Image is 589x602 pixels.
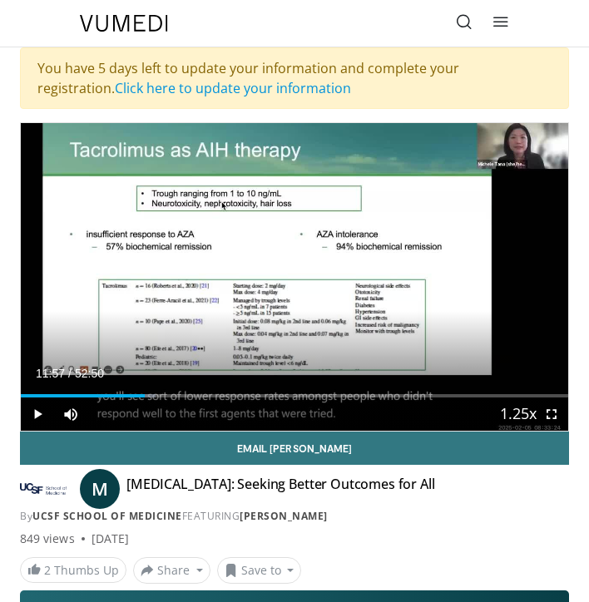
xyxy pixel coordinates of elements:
span: 52:50 [75,367,104,380]
a: Email [PERSON_NAME] [20,432,569,465]
a: [PERSON_NAME] [240,509,328,523]
h4: [MEDICAL_DATA]: Seeking Better Outcomes for All [126,476,434,502]
button: Share [133,557,210,584]
video-js: Video Player [21,123,568,431]
span: / [68,367,72,380]
img: VuMedi Logo [80,15,168,32]
span: 11:57 [36,367,65,380]
a: UCSF School of Medicine [32,509,182,523]
a: M [80,469,120,509]
button: Mute [54,397,87,431]
button: Play [21,397,54,431]
div: Progress Bar [21,394,568,397]
button: Fullscreen [535,397,568,431]
button: Save to [217,557,302,584]
button: Playback Rate [502,397,535,431]
a: 2 Thumbs Up [20,557,126,583]
div: [DATE] [92,530,129,547]
a: Click here to update your information [115,79,351,97]
div: You have 5 days left to update your information and complete your registration. [20,47,569,109]
span: 849 views [20,530,75,547]
img: UCSF School of Medicine [20,476,67,502]
div: By FEATURING [20,509,569,524]
span: 2 [44,562,51,578]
